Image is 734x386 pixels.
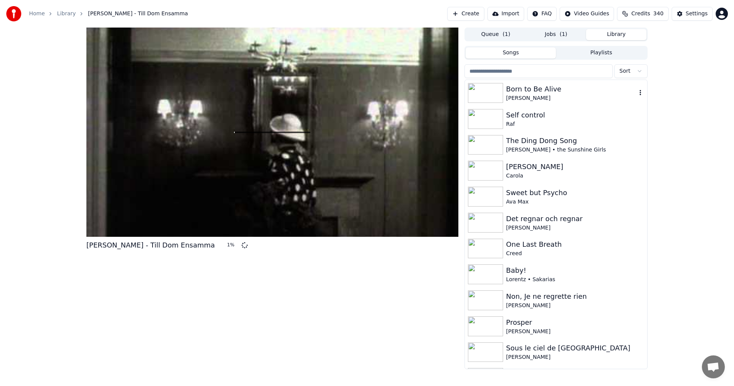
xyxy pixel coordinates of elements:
div: Sous le ciel de [GEOGRAPHIC_DATA] [506,343,644,353]
div: Non, Je ne regrette rien [506,291,644,302]
div: Lorentz • Sakarias [506,276,644,283]
button: Import [487,7,524,21]
div: Self control [506,110,644,121]
div: Ava Max [506,198,644,206]
nav: breadcrumb [29,10,188,18]
button: Jobs [526,29,586,40]
div: [PERSON_NAME] [506,353,644,361]
button: Credits340 [617,7,668,21]
div: Prosper [506,317,644,328]
span: Credits [631,10,650,18]
button: Library [586,29,646,40]
div: [PERSON_NAME] [506,302,644,309]
div: Sweet but Psycho [506,187,644,198]
span: [PERSON_NAME] - Till Dom Ensamma [88,10,188,18]
div: [PERSON_NAME] [506,224,644,232]
button: Settings [672,7,713,21]
div: [PERSON_NAME] [506,94,637,102]
button: Create [447,7,484,21]
span: ( 1 ) [560,31,567,38]
a: Library [57,10,76,18]
a: Home [29,10,45,18]
div: Settings [686,10,708,18]
div: The Ding Dong Song [506,135,644,146]
button: Queue [466,29,526,40]
button: Video Guides [560,7,614,21]
button: Songs [466,47,556,59]
div: Carola [506,172,644,180]
div: [PERSON_NAME] - Till Dom Ensamma [86,240,215,251]
div: One Last Breath [506,239,644,250]
img: youka [6,6,21,21]
div: Creed [506,250,644,257]
div: Det regnar och regnar [506,213,644,224]
div: 1 % [227,242,239,248]
span: Sort [619,67,630,75]
div: [PERSON_NAME] • the Sunshine Girls [506,146,644,154]
span: 340 [653,10,664,18]
div: Born to Be Alive [506,84,637,94]
button: Playlists [556,47,646,59]
div: Raf [506,121,644,128]
a: Öppna chatt [702,355,725,378]
span: ( 1 ) [503,31,510,38]
button: FAQ [527,7,557,21]
div: [PERSON_NAME] [506,161,644,172]
div: Baby! [506,265,644,276]
div: [PERSON_NAME] [506,328,644,336]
